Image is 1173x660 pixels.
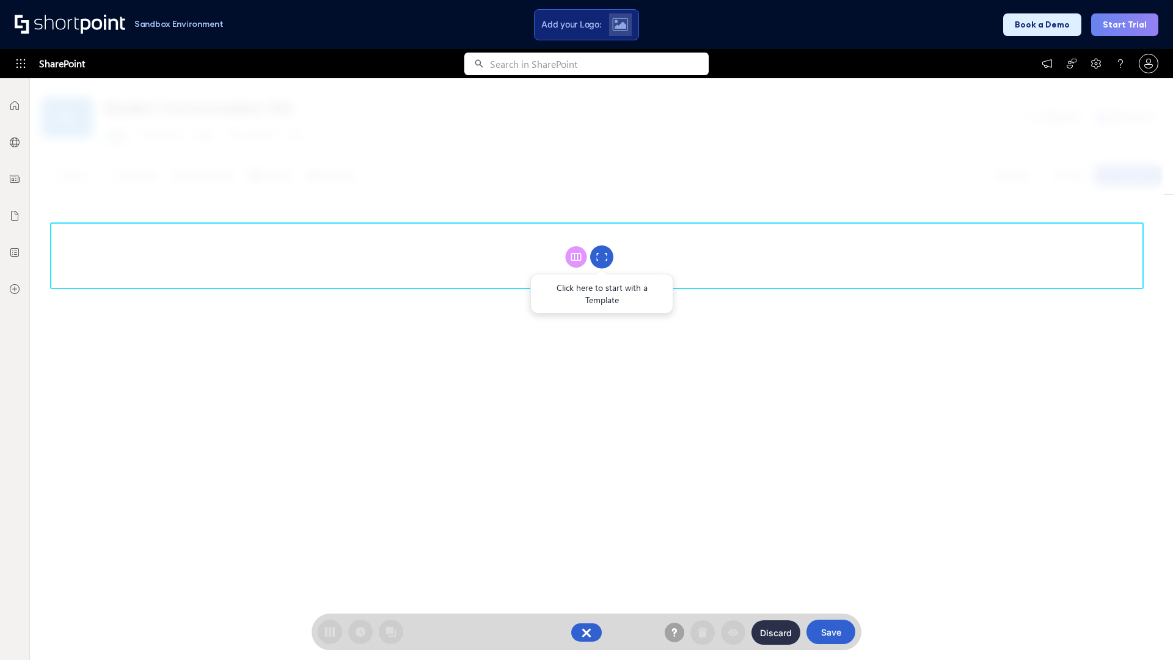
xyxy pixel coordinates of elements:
[541,19,601,30] span: Add your Logo:
[490,53,709,75] input: Search in SharePoint
[1091,13,1158,36] button: Start Trial
[134,21,224,28] h1: Sandbox Environment
[612,18,628,31] img: Upload logo
[1112,601,1173,660] iframe: Chat Widget
[751,620,800,645] button: Discard
[806,620,855,644] button: Save
[39,49,85,78] span: SharePoint
[1003,13,1081,36] button: Book a Demo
